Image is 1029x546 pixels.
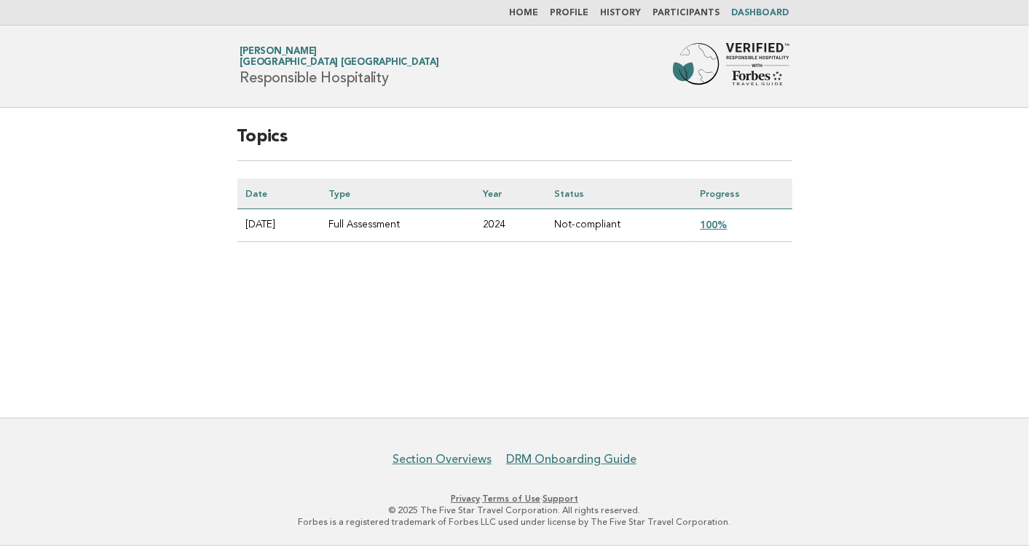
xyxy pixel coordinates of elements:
a: Home [510,9,539,17]
a: Dashboard [732,9,789,17]
th: Progress [692,179,792,209]
a: Support [543,494,578,504]
a: DRM Onboarding Guide [506,452,636,467]
td: [DATE] [237,209,320,242]
td: 2024 [475,209,546,242]
a: History [601,9,642,17]
h1: Responsible Hospitality [240,47,439,85]
h2: Topics [237,125,792,161]
p: © 2025 The Five Star Travel Corporation. All rights reserved. [69,504,961,516]
th: Status [545,179,692,209]
td: Full Assessment [320,209,475,242]
a: Privacy [451,494,480,504]
span: [GEOGRAPHIC_DATA] [GEOGRAPHIC_DATA] [240,58,439,68]
img: Forbes Travel Guide [673,43,789,90]
p: · · [69,493,961,504]
td: Not-compliant [545,209,692,242]
th: Type [320,179,475,209]
a: Profile [551,9,589,17]
th: Date [237,179,320,209]
th: Year [475,179,546,209]
a: Terms of Use [482,494,540,504]
a: Participants [653,9,720,17]
a: 100% [701,219,728,230]
a: Section Overviews [393,452,492,467]
p: Forbes is a registered trademark of Forbes LLC used under license by The Five Star Travel Corpora... [69,516,961,528]
a: [PERSON_NAME][GEOGRAPHIC_DATA] [GEOGRAPHIC_DATA] [240,47,439,67]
